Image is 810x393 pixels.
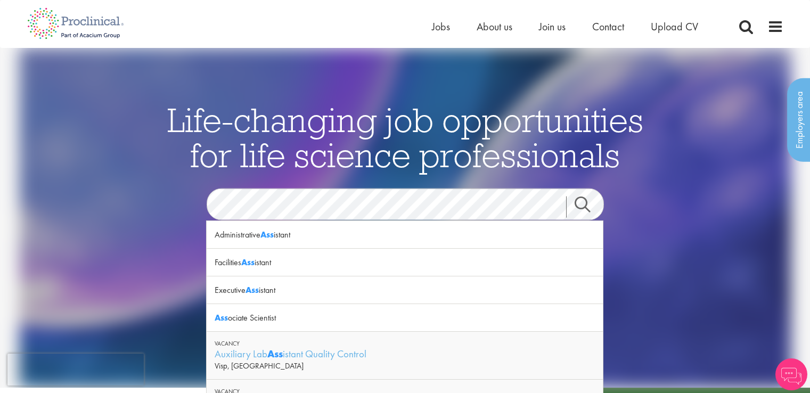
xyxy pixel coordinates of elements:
[651,20,698,34] a: Upload CV
[215,340,595,347] div: Vacancy
[539,20,566,34] a: Join us
[246,284,259,296] strong: Ass
[215,347,595,361] div: Auxiliary Lab istant Quality Control
[7,354,144,386] iframe: reCAPTCHA
[207,249,603,276] div: Facilities istant
[19,48,791,388] img: candidate home
[566,196,612,217] a: Job search submit button
[167,98,643,176] span: Life-changing job opportunities for life science professionals
[241,257,255,268] strong: Ass
[477,20,512,34] a: About us
[260,229,274,240] strong: Ass
[207,221,603,249] div: Administrative istant
[207,304,603,332] div: ociate Scientist
[775,358,807,390] img: Chatbot
[267,347,283,361] strong: Ass
[207,276,603,304] div: Executive istant
[592,20,624,34] a: Contact
[215,361,595,371] div: Visp, [GEOGRAPHIC_DATA]
[215,312,228,323] strong: Ass
[432,20,450,34] a: Jobs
